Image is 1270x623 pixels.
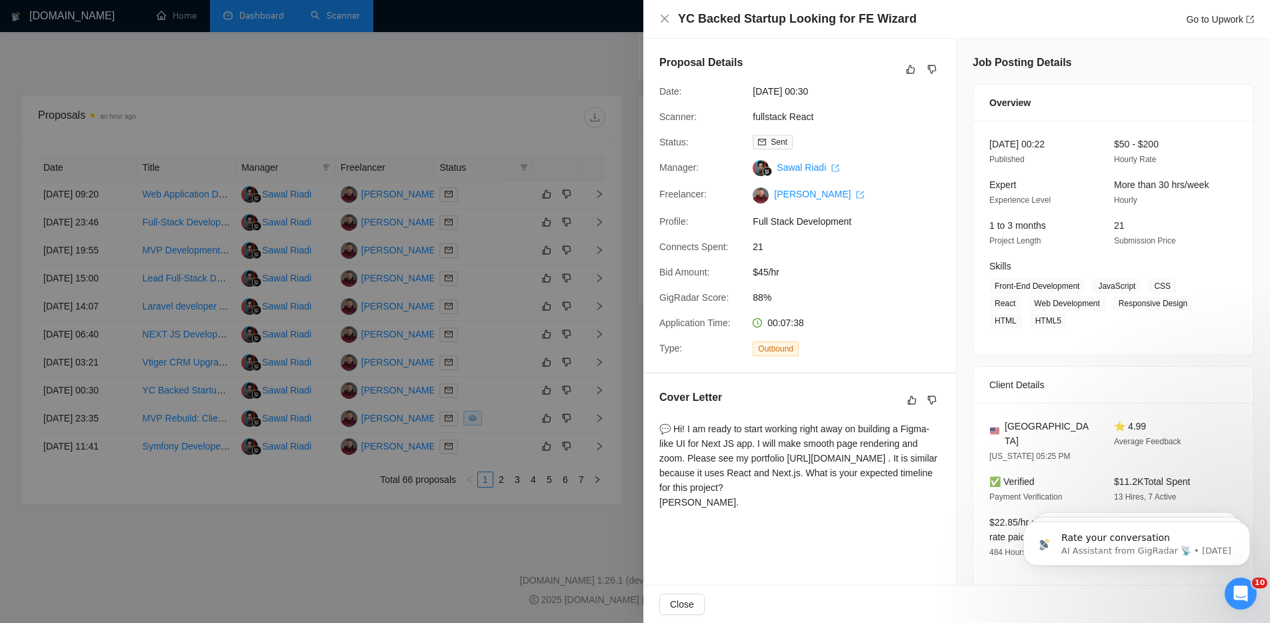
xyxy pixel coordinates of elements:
span: export [831,164,839,172]
span: Outbound [753,342,799,356]
button: dislike [924,392,940,408]
span: Status: [659,137,689,147]
span: Web Development [1029,296,1105,311]
span: $22.85/hr avg hourly rate paid [989,517,1075,542]
span: 484 Hours [989,548,1026,557]
iframe: Intercom live chat [1225,578,1257,610]
span: [DATE] 00:30 [753,84,953,99]
span: Date: [659,86,681,97]
button: dislike [924,61,940,77]
button: Close [659,594,705,615]
span: Freelancer: [659,189,707,199]
span: 13 Hires, 7 Active [1114,492,1176,502]
span: Close [670,597,694,612]
span: JavaScript [1093,279,1141,293]
span: 21 [753,239,953,254]
span: dislike [927,395,937,406]
span: Average Feedback [1114,437,1181,446]
span: Skills [989,261,1011,271]
div: 💬 Hi! I am ready to start working right away on building a Figma-like UI for Next JS app. I will ... [659,422,940,510]
span: Project Length [989,236,1041,245]
span: 21 [1114,220,1125,231]
a: Sawal Riadi export [777,162,839,173]
img: gigradar-bm.png [763,167,772,176]
span: 1 to 3 months [989,220,1046,231]
span: CSS [1149,279,1176,293]
span: More than 30 hrs/week [1114,179,1209,190]
span: Published [989,155,1025,164]
h4: YC Backed Startup Looking for FE Wizard [678,11,917,27]
span: like [907,395,917,406]
h5: Proposal Details [659,55,743,71]
span: Submission Price [1114,236,1176,245]
span: $11.2K Total Spent [1114,476,1190,487]
span: [DATE] 00:22 [989,139,1045,149]
span: Bid Amount: [659,267,710,277]
span: mail [758,138,766,146]
span: Hourly [1114,195,1137,205]
span: close [659,13,670,24]
span: Front-End Development [989,279,1085,293]
a: fullstack React [753,111,813,122]
span: 10 [1252,578,1267,588]
span: dislike [927,64,937,75]
span: Responsive Design [1113,296,1193,311]
span: 00:07:38 [767,318,804,328]
div: Client Details [989,367,1237,403]
iframe: Intercom notifications message [1003,494,1270,587]
span: $50 - $200 [1114,139,1159,149]
span: 88% [753,290,953,305]
span: Full Stack Development [753,214,953,229]
span: export [1246,15,1254,23]
span: Hourly Rate [1114,155,1156,164]
span: Payment Verification [989,492,1062,502]
span: GigRadar Score: [659,292,729,303]
span: [GEOGRAPHIC_DATA] [1005,419,1093,448]
a: Go to Upworkexport [1186,14,1254,25]
button: like [904,392,920,408]
a: [PERSON_NAME] export [774,189,864,199]
h5: Cover Letter [659,390,722,406]
h5: Job Posting Details [973,55,1071,71]
span: like [906,64,915,75]
span: Scanner: [659,111,697,122]
span: ⭐ 4.99 [1114,421,1146,432]
span: Application Time: [659,318,731,328]
span: Overview [989,95,1031,110]
button: like [903,61,919,77]
span: HTML5 [1030,314,1067,328]
span: Experience Level [989,195,1051,205]
button: Close [659,13,670,25]
span: Profile: [659,216,689,227]
span: Type: [659,343,682,354]
span: Connects Spent: [659,241,729,252]
span: Expert [989,179,1016,190]
img: c1Solt7VbwHmdfN9daG-llb3HtbK8lHyvFES2IJpurApVoU8T7FGrScjE2ec-Wjl2v [753,187,769,203]
span: ✅ Verified [989,476,1035,487]
span: export [856,191,864,199]
span: HTML [989,314,1022,328]
img: 🇺🇸 [990,426,999,436]
span: $45/hr [753,265,953,279]
span: React [989,296,1021,311]
span: Sent [771,137,787,147]
span: [US_STATE] 05:25 PM [989,452,1071,461]
span: clock-circle [753,318,762,328]
span: Manager: [659,162,699,173]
